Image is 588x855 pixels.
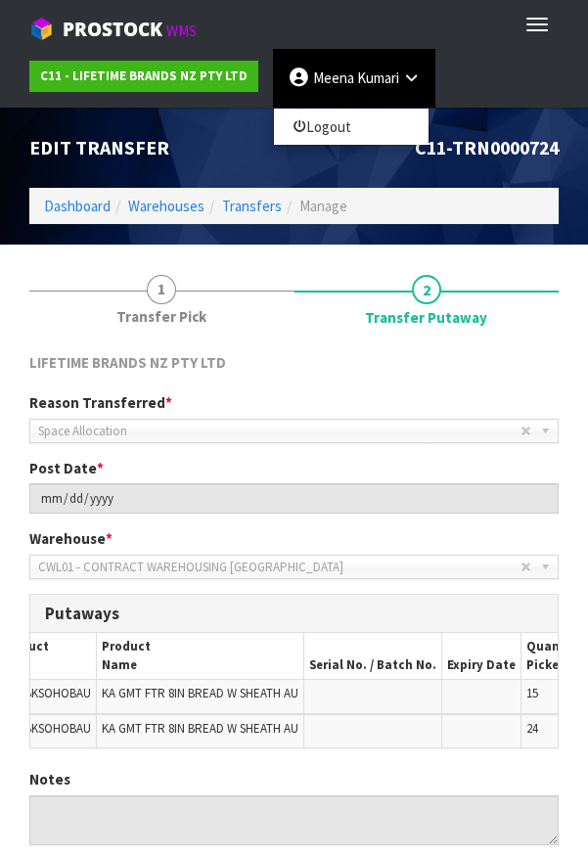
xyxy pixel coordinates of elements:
label: Reason Transferred [29,392,172,413]
span: ProStock [63,17,162,42]
th: Quantity Picked [521,633,588,679]
span: KA GMT FTR 8IN BREAD W SHEATH AU [102,685,298,701]
span: Space Allocation [38,420,520,443]
a: Dashboard [44,197,111,215]
strong: C11 - LIFETIME BRANDS NZ PTY LTD [40,67,248,84]
small: WMS [166,22,197,40]
span: Edit Transfer [29,135,169,159]
span: 1 [147,275,176,304]
span: 24 [526,720,538,737]
span: Kumari [357,68,399,87]
img: cube-alt.png [29,17,54,41]
span: C11-TRN0000724 [415,135,559,159]
span: 15 [526,685,538,701]
label: Post Date [29,458,104,478]
label: Notes [29,769,70,789]
span: LIFETIME BRANDS NZ PTY LTD [29,353,226,372]
th: Expiry Date [442,633,521,679]
span: 2 [412,275,441,304]
span: KA GMT FTR 8IN BREAD W SHEATH AU [102,720,298,737]
label: Warehouse [29,528,113,549]
span: CWL01 - CONTRACT WAREHOUSING [GEOGRAPHIC_DATA] [38,556,520,579]
a: Warehouses [128,197,204,215]
a: Logout [274,113,429,140]
a: Transfers [222,197,282,215]
span: Transfer Putaway [365,307,487,328]
span: Meena [313,68,354,87]
th: Product Name [97,633,304,679]
input: Post Date [29,483,559,514]
a: C11 - LIFETIME BRANDS NZ PTY LTD [29,61,258,92]
h3: Putaways [45,605,543,623]
span: Manage [299,197,347,215]
th: Serial No. / Batch No. [304,633,442,679]
span: Transfer Pick [116,306,206,327]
